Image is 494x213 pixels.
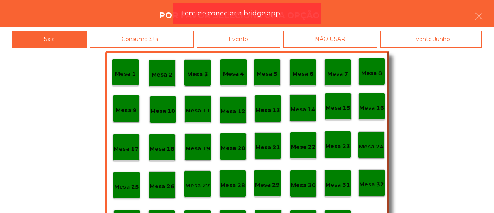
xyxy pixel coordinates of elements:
p: Mesa 24 [359,142,384,151]
div: Evento Junho [380,31,482,48]
p: Mesa 8 [361,69,382,78]
p: Mesa 14 [291,105,315,114]
p: Mesa 19 [186,144,210,153]
p: Mesa 28 [220,181,245,190]
p: Mesa 1 [115,70,136,78]
p: Mesa 23 [325,142,350,151]
div: NÃO USAR [283,31,377,48]
div: Consumo Staff [90,31,194,48]
p: Mesa 30 [291,181,316,190]
p: Mesa 5 [257,70,277,78]
p: Mesa 21 [255,143,280,152]
p: Mesa 4 [223,70,244,78]
p: Mesa 25 [114,182,139,191]
p: Mesa 20 [221,144,245,153]
p: Mesa 29 [255,181,280,189]
p: Mesa 9 [116,106,137,115]
p: Mesa 27 [185,181,210,190]
p: Mesa 7 [327,70,348,78]
p: Mesa 31 [325,181,350,189]
div: Evento [197,31,280,48]
p: Mesa 22 [291,143,316,152]
p: Mesa 15 [326,104,350,112]
p: Mesa 16 [359,104,384,112]
div: Sala [12,31,87,48]
p: Mesa 13 [255,106,280,115]
p: Mesa 12 [221,107,245,116]
p: Mesa 18 [150,145,174,153]
p: Mesa 32 [359,180,384,189]
span: Tem de conectar a bridge app [181,9,280,18]
p: Mesa 2 [152,70,173,79]
p: Mesa 3 [187,70,208,79]
h4: Por favor selecione uma opção [159,10,320,21]
p: Mesa 11 [186,106,210,115]
p: Mesa 6 [293,70,313,78]
p: Mesa 17 [114,145,139,153]
p: Mesa 26 [150,182,174,191]
p: Mesa 10 [151,107,175,116]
